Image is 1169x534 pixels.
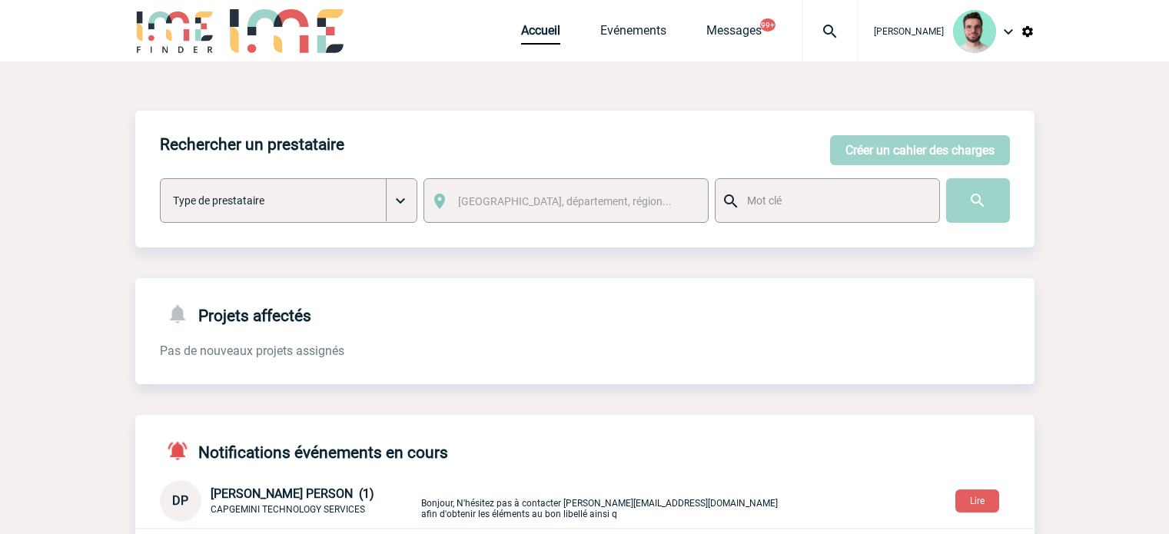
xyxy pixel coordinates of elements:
[160,135,344,154] h4: Rechercher un prestataire
[166,303,198,325] img: notifications-24-px-g.png
[953,10,996,53] img: 121547-2.png
[600,23,666,45] a: Evénements
[160,493,782,507] a: DP [PERSON_NAME] PERSON (1) CAPGEMINI TECHNOLOGY SERVICES Bonjour, N'hésitez pas à contacter [PER...
[160,439,448,462] h4: Notifications événements en cours
[211,486,374,501] span: [PERSON_NAME] PERSON (1)
[943,493,1011,507] a: Lire
[211,504,365,515] span: CAPGEMINI TECHNOLOGY SERVICES
[458,195,672,207] span: [GEOGRAPHIC_DATA], département, région...
[706,23,762,45] a: Messages
[946,178,1010,223] input: Submit
[166,439,198,462] img: notifications-active-24-px-r.png
[521,23,560,45] a: Accueil
[172,493,188,508] span: DP
[874,26,944,37] span: [PERSON_NAME]
[760,18,775,32] button: 99+
[421,483,782,519] p: Bonjour, N'hésitez pas à contacter [PERSON_NAME][EMAIL_ADDRESS][DOMAIN_NAME] afin d'obtenir les é...
[135,9,215,53] img: IME-Finder
[160,480,418,522] div: Conversation privée : Client - Agence
[955,489,999,512] button: Lire
[743,191,925,211] input: Mot clé
[160,343,344,358] span: Pas de nouveaux projets assignés
[160,303,311,325] h4: Projets affectés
